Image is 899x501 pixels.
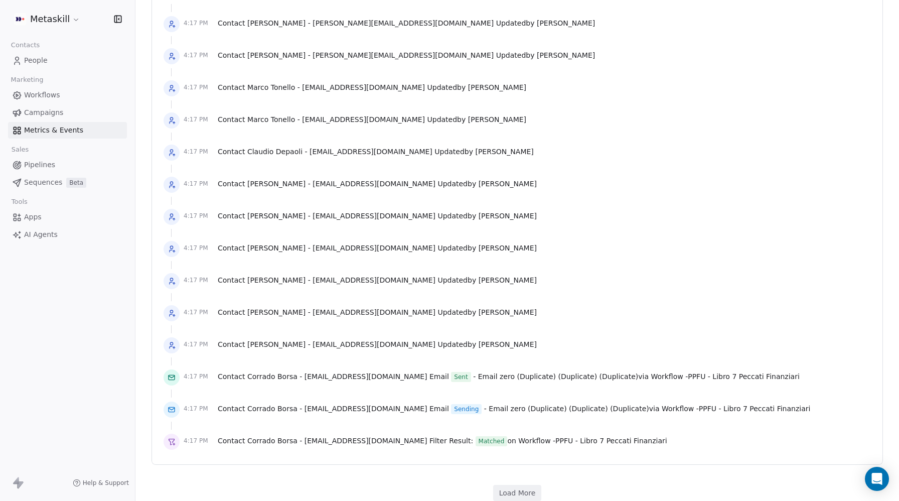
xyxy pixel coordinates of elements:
[7,194,32,209] span: Tools
[688,372,800,381] span: PPFU - Libro 7 Peccati Finanziari
[218,114,526,124] span: Contact Updated by
[8,104,127,121] a: Campaigns
[8,174,127,191] a: SequencesBeta
[184,244,214,252] span: 4:17 PM
[247,244,435,252] span: [PERSON_NAME] - [EMAIL_ADDRESS][DOMAIN_NAME]
[218,307,537,317] span: Contact Updated by
[479,180,537,188] span: [PERSON_NAME]
[218,404,810,414] span: Contact Email - via Workflow -
[12,11,82,28] button: Metaskill
[247,276,435,284] span: [PERSON_NAME] - [EMAIL_ADDRESS][DOMAIN_NAME]
[24,55,48,66] span: People
[184,372,214,381] span: 4:17 PM
[8,157,127,173] a: Pipelines
[8,87,127,103] a: Workflows
[24,107,63,118] span: Campaigns
[14,13,26,25] img: AVATAR%20METASKILL%20-%20Colori%20Positivo.png
[7,38,44,53] span: Contacts
[184,405,214,413] span: 4:17 PM
[478,372,638,381] span: Email zero (Duplicate) (Duplicate) (Duplicate)
[479,308,537,316] span: [PERSON_NAME]
[479,276,537,284] span: [PERSON_NAME]
[247,372,427,381] span: Corrado Borsa - [EMAIL_ADDRESS][DOMAIN_NAME]
[218,18,595,28] span: Contact Updated by
[468,115,526,123] span: [PERSON_NAME]
[184,19,214,27] span: 4:17 PM
[218,339,537,349] span: Contact Updated by
[7,72,48,87] span: Marketing
[247,308,435,316] span: [PERSON_NAME] - [EMAIL_ADDRESS][DOMAIN_NAME]
[493,485,542,501] button: Load More
[24,177,62,188] span: Sequences
[247,405,427,413] span: Corrado Borsa - [EMAIL_ADDRESS][DOMAIN_NAME]
[489,405,649,413] span: Email zero (Duplicate) (Duplicate) (Duplicate)
[247,83,425,91] span: Marco Tonello - [EMAIL_ADDRESS][DOMAIN_NAME]
[184,308,214,316] span: 4:17 PM
[699,405,811,413] span: PPFU - Libro 7 Peccati Finanziari
[24,229,58,240] span: AI Agents
[218,436,667,446] span: Contact Filter Result: on Workflow -
[247,180,435,188] span: [PERSON_NAME] - [EMAIL_ADDRESS][DOMAIN_NAME]
[184,437,214,445] span: 4:17 PM
[218,82,526,92] span: Contact Updated by
[7,142,33,157] span: Sales
[476,436,508,446] span: Matched
[475,148,533,156] span: [PERSON_NAME]
[218,179,537,189] span: Contact Updated by
[218,243,537,253] span: Contact Updated by
[184,83,214,91] span: 4:17 PM
[479,340,537,348] span: [PERSON_NAME]
[451,404,482,414] span: Sending
[247,148,432,156] span: Claudio Depaoli - [EMAIL_ADDRESS][DOMAIN_NAME]
[83,479,129,487] span: Help & Support
[247,19,494,27] span: [PERSON_NAME] - [PERSON_NAME][EMAIL_ADDRESS][DOMAIN_NAME]
[24,125,83,136] span: Metrics & Events
[66,178,86,188] span: Beta
[451,372,471,382] span: Sent
[8,122,127,139] a: Metrics & Events
[537,19,595,27] span: [PERSON_NAME]
[218,211,537,221] span: Contact Updated by
[247,340,435,348] span: [PERSON_NAME] - [EMAIL_ADDRESS][DOMAIN_NAME]
[184,276,214,284] span: 4:17 PM
[247,51,494,59] span: [PERSON_NAME] - [PERSON_NAME][EMAIL_ADDRESS][DOMAIN_NAME]
[479,244,537,252] span: [PERSON_NAME]
[479,212,537,220] span: [PERSON_NAME]
[184,148,214,156] span: 4:17 PM
[247,115,425,123] span: Marco Tonello - [EMAIL_ADDRESS][DOMAIN_NAME]
[468,83,526,91] span: [PERSON_NAME]
[184,51,214,59] span: 4:17 PM
[555,437,667,445] span: PPFU - Libro 7 Peccati Finanziari
[24,212,42,222] span: Apps
[218,371,800,382] span: Contact Email - via Workflow -
[184,180,214,188] span: 4:17 PM
[247,437,427,445] span: Corrado Borsa - [EMAIL_ADDRESS][DOMAIN_NAME]
[218,50,595,60] span: Contact Updated by
[24,160,55,170] span: Pipelines
[24,90,60,100] span: Workflows
[184,212,214,220] span: 4:17 PM
[865,467,889,491] div: Open Intercom Messenger
[8,209,127,225] a: Apps
[218,275,537,285] span: Contact Updated by
[8,52,127,69] a: People
[8,226,127,243] a: AI Agents
[73,479,129,487] a: Help & Support
[184,115,214,123] span: 4:17 PM
[184,340,214,348] span: 4:17 PM
[537,51,595,59] span: [PERSON_NAME]
[247,212,435,220] span: [PERSON_NAME] - [EMAIL_ADDRESS][DOMAIN_NAME]
[218,147,534,157] span: Contact Updated by
[30,13,70,26] span: Metaskill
